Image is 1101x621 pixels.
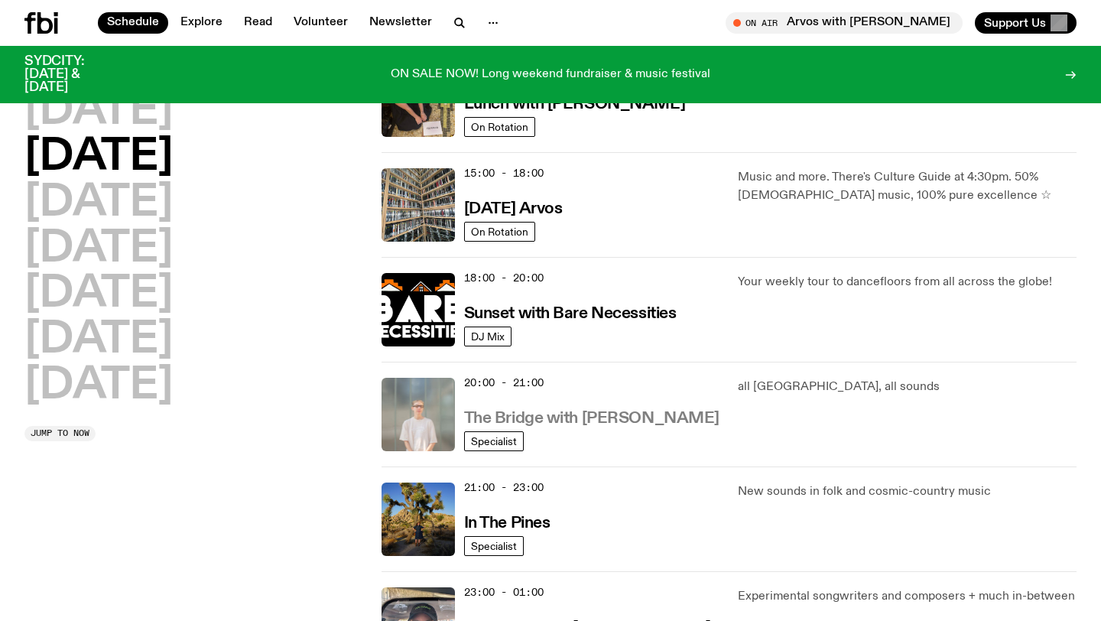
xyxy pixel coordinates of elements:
span: Support Us [984,16,1046,30]
button: [DATE] [24,365,173,408]
a: The Bridge with [PERSON_NAME] [464,408,719,427]
a: Sunset with Bare Necessities [464,303,677,322]
p: Experimental songwriters and composers + much in-between [738,587,1077,606]
p: ON SALE NOW! Long weekend fundraiser & music festival [391,68,710,82]
button: [DATE] [24,136,173,179]
a: DJ Mix [464,327,512,346]
button: [DATE] [24,273,173,316]
button: [DATE] [24,228,173,271]
a: Explore [171,12,232,34]
p: all [GEOGRAPHIC_DATA], all sounds [738,378,1077,396]
p: New sounds in folk and cosmic-country music [738,483,1077,501]
p: Music and more. There's Culture Guide at 4:30pm. 50% [DEMOGRAPHIC_DATA] music, 100% pure excellen... [738,168,1077,205]
a: Specialist [464,431,524,451]
a: Schedule [98,12,168,34]
span: Specialist [471,435,517,447]
a: Volunteer [284,12,357,34]
button: Jump to now [24,426,96,441]
a: Specialist [464,536,524,556]
span: DJ Mix [471,330,505,342]
a: Read [235,12,281,34]
button: [DATE] [24,182,173,225]
span: 18:00 - 20:00 [464,271,544,285]
span: 23:00 - 01:00 [464,585,544,600]
img: A corner shot of the fbi music library [382,168,455,242]
h3: In The Pines [464,515,550,532]
span: 15:00 - 18:00 [464,166,544,180]
span: On Rotation [471,121,528,132]
h3: Sunset with Bare Necessities [464,306,677,322]
img: Johanna stands in the middle distance amongst a desert scene with large cacti and trees. She is w... [382,483,455,556]
h3: SYDCITY: [DATE] & [DATE] [24,55,122,94]
h3: [DATE] Arvos [464,201,563,217]
a: On Rotation [464,222,535,242]
h3: The Bridge with [PERSON_NAME] [464,411,719,427]
img: Bare Necessities [382,273,455,346]
span: 20:00 - 21:00 [464,376,544,390]
button: [DATE] [24,90,173,133]
button: Support Us [975,12,1077,34]
span: Jump to now [31,429,89,437]
p: Your weekly tour to dancefloors from all across the globe! [738,273,1077,291]
button: On AirArvos with [PERSON_NAME] [726,12,963,34]
span: On Rotation [471,226,528,237]
img: Mara stands in front of a frosted glass wall wearing a cream coloured t-shirt and black glasses. ... [382,378,455,451]
a: [DATE] Arvos [464,198,563,217]
h3: Lunch with [PERSON_NAME] [464,96,685,112]
a: In The Pines [464,512,550,532]
a: Newsletter [360,12,441,34]
a: On Rotation [464,117,535,137]
span: Specialist [471,540,517,551]
button: [DATE] [24,319,173,362]
span: 21:00 - 23:00 [464,480,544,495]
